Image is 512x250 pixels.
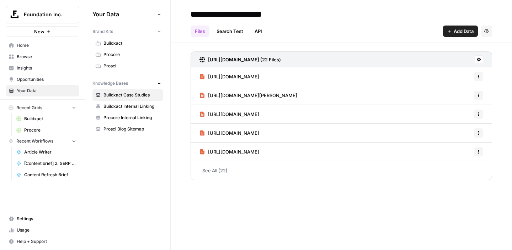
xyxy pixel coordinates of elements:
span: Browse [17,54,76,60]
a: Home [6,40,79,51]
img: Foundation Inc. Logo [8,8,21,21]
a: [URL][DOMAIN_NAME] [199,105,259,123]
a: [Content brief] 2. SERP to Brief [13,158,79,169]
a: Article Writer [13,146,79,158]
a: Search Test [212,26,247,37]
span: Usage [17,227,76,233]
a: Opportunities [6,74,79,85]
a: API [250,26,266,37]
a: Prosci Blog Sitemap [92,123,163,135]
span: Recent Grids [16,105,42,111]
span: Article Writer [24,149,76,155]
span: Procore Internal Linking [103,115,160,121]
a: [URL][DOMAIN_NAME] [199,143,259,161]
span: Your Data [17,88,76,94]
span: Procore [24,127,76,133]
span: Help + Support [17,238,76,245]
span: [URL][DOMAIN_NAME] [208,73,259,80]
button: Recent Workflows [6,136,79,146]
a: [URL][DOMAIN_NAME] [199,67,259,86]
a: Browse [6,51,79,62]
a: [URL][DOMAIN_NAME] (22 Files) [199,52,281,67]
h3: [URL][DOMAIN_NAME] (22 Files) [208,56,281,63]
a: Files [191,26,209,37]
a: Buildxact Internal Linking [92,101,163,112]
a: Procore Internal Linking [92,112,163,123]
span: Your Data [92,10,155,18]
a: Insights [6,62,79,74]
span: Buildxact Internal Linking [103,103,160,110]
button: New [6,26,79,37]
button: Help + Support [6,236,79,247]
a: Procore [92,49,163,60]
span: Procore [103,51,160,58]
span: [URL][DOMAIN_NAME] [208,148,259,155]
span: [URL][DOMAIN_NAME] [208,111,259,118]
span: Settings [17,216,76,222]
span: [URL][DOMAIN_NAME][PERSON_NAME] [208,92,297,99]
span: Add Data [454,28,474,35]
span: New [34,28,44,35]
span: [Content brief] 2. SERP to Brief [24,160,76,167]
button: Add Data [443,26,478,37]
a: See All (22) [191,161,492,180]
span: Prosci [103,63,160,69]
span: Buildxact Case Studies [103,92,160,98]
span: Knowledge Bases [92,80,128,87]
span: [URL][DOMAIN_NAME] [208,129,259,137]
a: Buildxact [13,113,79,124]
button: Workspace: Foundation Inc. [6,6,79,23]
a: Buildxact Case Studies [92,89,163,101]
a: Content Refresh Brief [13,169,79,180]
a: Procore [13,124,79,136]
span: Home [17,42,76,49]
span: Prosci Blog Sitemap [103,126,160,132]
span: Opportunities [17,76,76,83]
span: Brand Kits [92,28,113,35]
span: Content Refresh Brief [24,172,76,178]
span: Foundation Inc. [24,11,67,18]
a: Prosci [92,60,163,72]
a: Usage [6,224,79,236]
a: Buildxact [92,38,163,49]
a: Your Data [6,85,79,96]
span: Recent Workflows [16,138,53,144]
a: Settings [6,213,79,224]
span: Insights [17,65,76,71]
a: [URL][DOMAIN_NAME][PERSON_NAME] [199,86,297,105]
button: Recent Grids [6,102,79,113]
a: [URL][DOMAIN_NAME] [199,124,259,142]
span: Buildxact [24,116,76,122]
span: Buildxact [103,40,160,46]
